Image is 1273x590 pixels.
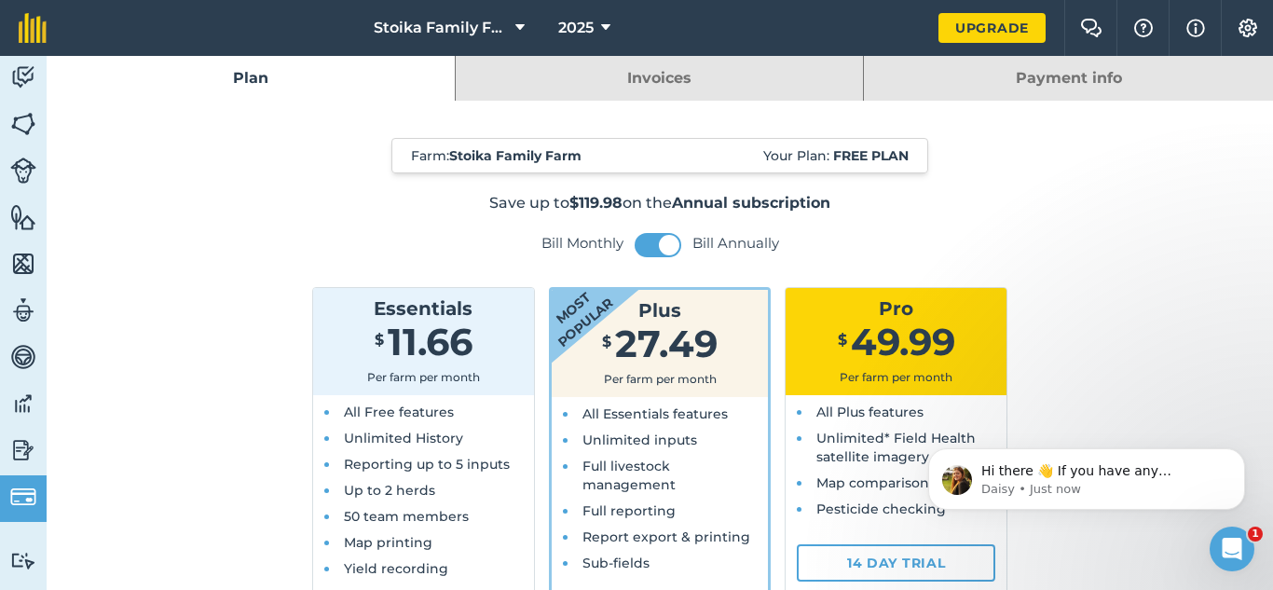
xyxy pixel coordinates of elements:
[1237,19,1259,37] img: A cog icon
[1186,17,1205,39] img: svg+xml;base64,PHN2ZyB4bWxucz0iaHR0cDovL3d3dy53My5vcmcvMjAwMC9zdmciIHdpZHRoPSIxNyIgaGVpZ2h0PSIxNy...
[833,147,909,164] strong: Free plan
[672,194,830,212] strong: Annual subscription
[10,158,36,184] img: svg+xml;base64,PD94bWwgdmVyc2lvbj0iMS4wIiBlbmNvZGluZz0idXRmLTgiPz4KPCEtLSBHZW5lcmF0b3I6IEFkb2JlIE...
[10,436,36,464] img: svg+xml;base64,PD94bWwgdmVyc2lvbj0iMS4wIiBlbmNvZGluZz0idXRmLTgiPz4KPCEtLSBHZW5lcmF0b3I6IEFkb2JlIE...
[615,321,718,366] span: 27.49
[900,409,1273,540] iframe: Intercom notifications message
[816,404,924,420] span: All Plus features
[449,147,582,164] strong: Stoika Family Farm
[10,343,36,371] img: svg+xml;base64,PD94bWwgdmVyc2lvbj0iMS4wIiBlbmNvZGluZz0idXRmLTgiPz4KPCEtLSBHZW5lcmF0b3I6IEFkb2JlIE...
[344,430,463,446] span: Unlimited History
[374,297,472,320] span: Essentials
[388,319,472,364] span: 11.66
[638,299,681,322] span: Plus
[879,297,913,320] span: Pro
[582,405,728,422] span: All Essentials features
[938,13,1046,43] a: Upgrade
[10,110,36,138] img: svg+xml;base64,PHN2ZyB4bWxucz0iaHR0cDovL3d3dy53My5vcmcvMjAwMC9zdmciIHdpZHRoPSI1NiIgaGVpZ2h0PSI2MC...
[582,458,676,493] span: Full livestock management
[582,555,650,571] span: Sub-fields
[456,56,864,101] a: Invoices
[582,432,697,448] span: Unlimited inputs
[1248,527,1263,542] span: 1
[374,17,508,39] span: Stoika Family Farm
[10,552,36,569] img: svg+xml;base64,PD94bWwgdmVyc2lvbj0iMS4wIiBlbmNvZGluZz0idXRmLTgiPz4KPCEtLSBHZW5lcmF0b3I6IEFkb2JlIE...
[851,319,955,364] span: 49.99
[10,390,36,418] img: svg+xml;base64,PD94bWwgdmVyc2lvbj0iMS4wIiBlbmNvZGluZz0idXRmLTgiPz4KPCEtLSBHZW5lcmF0b3I6IEFkb2JlIE...
[10,63,36,91] img: svg+xml;base64,PD94bWwgdmVyc2lvbj0iMS4wIiBlbmNvZGluZz0idXRmLTgiPz4KPCEtLSBHZW5lcmF0b3I6IEFkb2JlIE...
[185,192,1135,214] p: Save up to on the
[816,501,946,517] span: Pesticide checking
[864,56,1273,101] a: Payment info
[582,502,676,519] span: Full reporting
[344,404,454,420] span: All Free features
[1080,19,1102,37] img: Two speech bubbles overlapping with the left bubble in the forefront
[1132,19,1155,37] img: A question mark icon
[840,370,952,384] span: Per farm per month
[763,146,909,165] span: Your Plan:
[10,203,36,231] img: svg+xml;base64,PHN2ZyB4bWxucz0iaHR0cDovL3d3dy53My5vcmcvMjAwMC9zdmciIHdpZHRoPSI1NiIgaGVpZ2h0PSI2MC...
[344,456,510,473] span: Reporting up to 5 inputs
[1210,527,1254,571] iframe: Intercom live chat
[558,17,594,39] span: 2025
[10,484,36,510] img: svg+xml;base64,PD94bWwgdmVyc2lvbj0iMS4wIiBlbmNvZGluZz0idXRmLTgiPz4KPCEtLSBHZW5lcmF0b3I6IEFkb2JlIE...
[816,430,985,465] span: Unlimited* Field Health satellite imagery analysis
[344,482,435,499] span: Up to 2 herds
[19,13,47,43] img: fieldmargin Logo
[602,333,611,350] span: $
[569,194,623,212] strong: $119.98
[411,146,582,165] span: Farm :
[344,534,432,551] span: Map printing
[344,508,469,525] span: 50 team members
[47,56,455,101] a: Plan
[367,370,480,384] span: Per farm per month
[496,236,649,377] strong: Most popular
[375,331,384,349] span: $
[797,544,995,582] a: 14 day trial
[541,234,623,253] label: Bill Monthly
[838,331,847,349] span: $
[816,474,929,491] span: Map comparison
[344,560,448,577] span: Yield recording
[582,528,750,545] span: Report export & printing
[692,234,779,253] label: Bill Annually
[10,250,36,278] img: svg+xml;base64,PHN2ZyB4bWxucz0iaHR0cDovL3d3dy53My5vcmcvMjAwMC9zdmciIHdpZHRoPSI1NiIgaGVpZ2h0PSI2MC...
[10,296,36,324] img: svg+xml;base64,PD94bWwgdmVyc2lvbj0iMS4wIiBlbmNvZGluZz0idXRmLTgiPz4KPCEtLSBHZW5lcmF0b3I6IEFkb2JlIE...
[604,372,717,386] span: Per farm per month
